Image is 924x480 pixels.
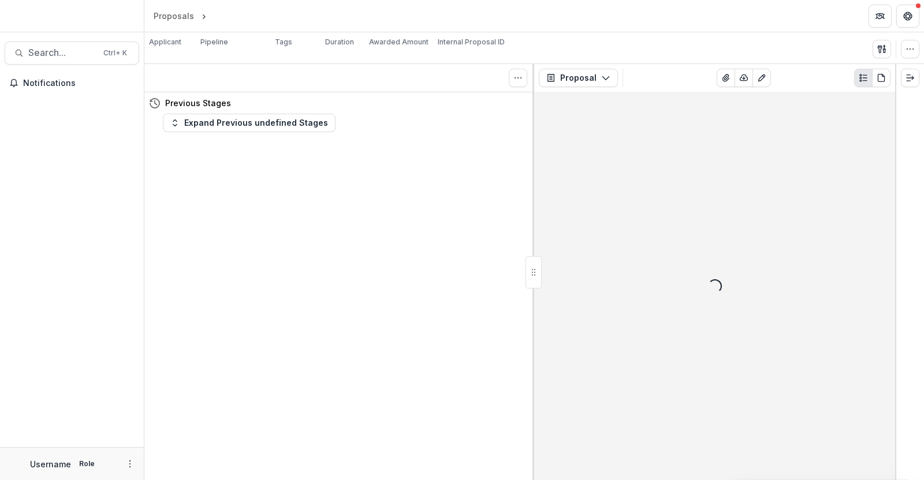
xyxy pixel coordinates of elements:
[149,7,258,24] nav: breadcrumb
[438,37,505,47] p: Internal Proposal ID
[717,69,735,87] button: View Attached Files
[23,78,135,88] span: Notifications
[872,69,891,87] button: PDF view
[896,5,919,28] button: Get Help
[752,69,771,87] button: Edit as form
[30,458,71,470] p: Username
[539,69,618,87] button: Proposal
[154,10,194,22] div: Proposals
[76,459,98,469] p: Role
[325,37,354,47] p: Duration
[5,42,139,65] button: Search...
[200,37,228,47] p: Pipeline
[28,47,96,58] span: Search...
[509,69,527,87] button: Toggle View Cancelled Tasks
[123,457,137,471] button: More
[149,7,199,24] a: Proposals
[275,37,292,47] p: Tags
[869,5,892,28] button: Partners
[854,69,873,87] button: Plaintext view
[369,37,429,47] p: Awarded Amount
[149,37,181,47] p: Applicant
[165,97,231,109] h4: Previous Stages
[163,114,336,132] button: Expand Previous undefined Stages
[901,69,919,87] button: Expand right
[5,74,139,92] button: Notifications
[101,47,129,59] div: Ctrl + K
